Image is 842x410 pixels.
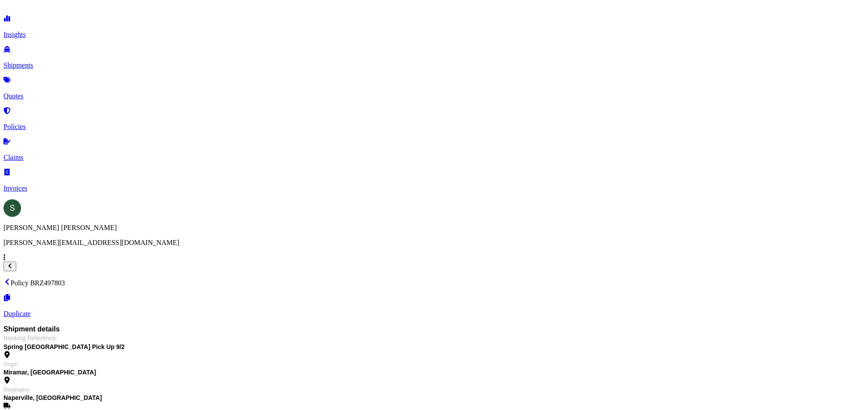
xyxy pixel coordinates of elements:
span: Naperville, [GEOGRAPHIC_DATA] [4,393,102,402]
p: Invoices [4,184,838,192]
p: Policy BRZ497803 [4,278,838,287]
span: Booking Reference : [4,334,57,342]
span: Spring [GEOGRAPHIC_DATA] Pick Up 9/2 [4,342,838,351]
p: Policies [4,123,838,131]
span: Destination [4,386,30,393]
p: [PERSON_NAME] [PERSON_NAME] [4,224,838,232]
p: Shipments [4,61,838,69]
span: Origin [4,361,18,368]
span: Miramar, [GEOGRAPHIC_DATA] [4,368,96,377]
p: Insights [4,31,838,39]
span: S [10,204,15,212]
span: Shipment details [4,325,838,334]
p: Quotes [4,92,838,100]
p: [PERSON_NAME][EMAIL_ADDRESS][DOMAIN_NAME] [4,239,838,247]
p: Duplicate [4,310,838,318]
p: Claims [4,154,838,162]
